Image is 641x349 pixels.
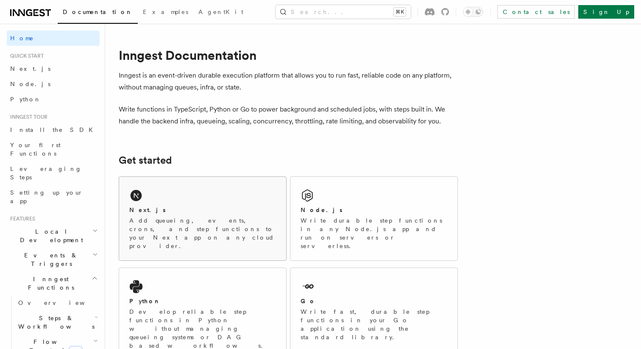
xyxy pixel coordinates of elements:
a: Examples [138,3,193,23]
button: Search...⌘K [276,5,411,19]
h2: Next.js [129,206,166,214]
button: Events & Triggers [7,248,100,271]
a: AgentKit [193,3,248,23]
kbd: ⌘K [394,8,406,16]
span: Documentation [63,8,133,15]
span: Install the SDK [10,126,98,133]
span: Inngest Functions [7,275,92,292]
button: Inngest Functions [7,271,100,295]
a: Get started [119,154,172,166]
a: Node.jsWrite durable step functions in any Node.js app and run on servers or serverless. [290,176,458,261]
a: Overview [15,295,100,310]
button: Local Development [7,224,100,248]
a: Setting up your app [7,185,100,209]
button: Toggle dark mode [463,7,483,17]
span: Leveraging Steps [10,165,82,181]
p: Write durable step functions in any Node.js app and run on servers or serverless. [301,216,447,250]
h1: Inngest Documentation [119,47,458,63]
a: Your first Functions [7,137,100,161]
span: Setting up your app [10,189,83,204]
a: Next.jsAdd queueing, events, crons, and step functions to your Next app on any cloud provider. [119,176,287,261]
span: Python [10,96,41,103]
a: Contact sales [497,5,575,19]
span: Node.js [10,81,50,87]
h2: Python [129,297,161,305]
span: Your first Functions [10,142,61,157]
a: Next.js [7,61,100,76]
a: Documentation [58,3,138,24]
span: Events & Triggers [7,251,92,268]
p: Write fast, durable step functions in your Go application using the standard library. [301,307,447,341]
p: Inngest is an event-driven durable execution platform that allows you to run fast, reliable code ... [119,70,458,93]
span: Features [7,215,35,222]
span: Overview [18,299,106,306]
button: Steps & Workflows [15,310,100,334]
p: Write functions in TypeScript, Python or Go to power background and scheduled jobs, with steps bu... [119,103,458,127]
a: Home [7,31,100,46]
span: Quick start [7,53,44,59]
span: Next.js [10,65,50,72]
span: Inngest tour [7,114,47,120]
h2: Go [301,297,316,305]
span: Steps & Workflows [15,314,95,331]
a: Sign Up [578,5,634,19]
a: Leveraging Steps [7,161,100,185]
p: Add queueing, events, crons, and step functions to your Next app on any cloud provider. [129,216,276,250]
a: Node.js [7,76,100,92]
a: Install the SDK [7,122,100,137]
span: Home [10,34,34,42]
a: Python [7,92,100,107]
span: Local Development [7,227,92,244]
span: Examples [143,8,188,15]
h2: Node.js [301,206,343,214]
span: AgentKit [198,8,243,15]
